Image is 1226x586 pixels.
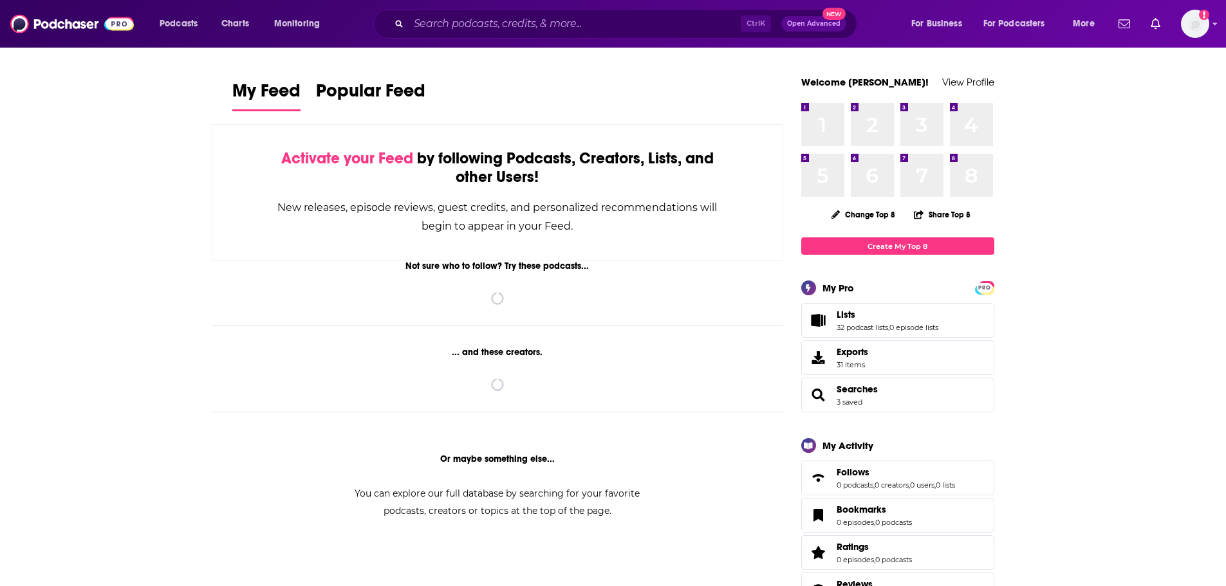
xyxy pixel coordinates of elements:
button: open menu [265,14,337,34]
svg: Add a profile image [1199,10,1209,20]
span: For Podcasters [983,15,1045,33]
span: Bookmarks [801,498,994,533]
a: Searches [837,383,878,395]
span: My Feed [232,80,301,109]
a: Follows [806,469,831,487]
span: Bookmarks [837,504,886,515]
a: 0 users [910,481,934,490]
a: Welcome [PERSON_NAME]! [801,76,929,88]
button: open menu [151,14,214,34]
span: For Business [911,15,962,33]
img: User Profile [1181,10,1209,38]
a: Lists [837,309,938,320]
a: Ratings [806,544,831,562]
a: 0 podcasts [875,555,912,564]
input: Search podcasts, credits, & more... [409,14,741,34]
span: Follows [837,466,869,478]
span: 31 items [837,360,868,369]
span: Searches [801,378,994,412]
a: Create My Top 8 [801,237,994,255]
span: , [909,481,910,490]
div: Not sure who to follow? Try these podcasts... [212,261,784,271]
a: My Feed [232,80,301,111]
span: Ctrl K [741,15,771,32]
span: , [874,555,875,564]
span: PRO [977,283,992,293]
a: Bookmarks [837,504,912,515]
span: Monitoring [274,15,320,33]
a: Ratings [837,541,912,553]
button: Share Top 8 [913,202,971,227]
div: Or maybe something else... [212,453,784,464]
div: ... and these creators. [212,347,784,358]
a: 0 podcasts [875,518,912,527]
a: 0 episodes [837,518,874,527]
button: Change Top 8 [824,206,904,223]
span: Follows [801,461,994,495]
a: Show notifications dropdown [1113,13,1135,35]
div: New releases, episode reviews, guest credits, and personalized recommendations will begin to appe... [277,198,719,235]
span: More [1073,15,1095,33]
a: 3 saved [837,398,862,407]
a: Follows [837,466,955,478]
span: Activate your Feed [281,149,413,168]
div: by following Podcasts, Creators, Lists, and other Users! [277,149,719,187]
div: My Activity [822,439,873,452]
span: , [873,481,875,490]
span: Exports [837,346,868,358]
div: You can explore our full database by searching for your favorite podcasts, creators or topics at ... [339,485,656,520]
span: Ratings [801,535,994,570]
div: Search podcasts, credits, & more... [385,9,869,39]
span: Ratings [837,541,869,553]
a: 0 creators [875,481,909,490]
a: Popular Feed [316,80,425,111]
a: Exports [801,340,994,375]
a: PRO [977,282,992,292]
span: , [934,481,936,490]
button: open menu [1064,14,1111,34]
a: 0 episode lists [889,323,938,332]
a: Show notifications dropdown [1146,13,1166,35]
span: Logged in as RebRoz5 [1181,10,1209,38]
a: 0 episodes [837,555,874,564]
span: New [822,8,846,20]
button: open menu [902,14,978,34]
a: Lists [806,311,831,329]
a: Searches [806,386,831,404]
button: open menu [975,14,1064,34]
a: 32 podcast lists [837,323,888,332]
a: 0 podcasts [837,481,873,490]
span: Open Advanced [787,21,841,27]
button: Show profile menu [1181,10,1209,38]
a: Charts [213,14,257,34]
span: , [874,518,875,527]
div: My Pro [822,282,854,294]
a: Bookmarks [806,506,831,524]
span: Lists [801,303,994,338]
span: Podcasts [160,15,198,33]
span: Exports [806,349,831,367]
span: Popular Feed [316,80,425,109]
a: 0 lists [936,481,955,490]
span: Charts [221,15,249,33]
button: Open AdvancedNew [781,16,846,32]
img: Podchaser - Follow, Share and Rate Podcasts [10,12,134,36]
span: Lists [837,309,855,320]
a: View Profile [942,76,994,88]
span: , [888,323,889,332]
